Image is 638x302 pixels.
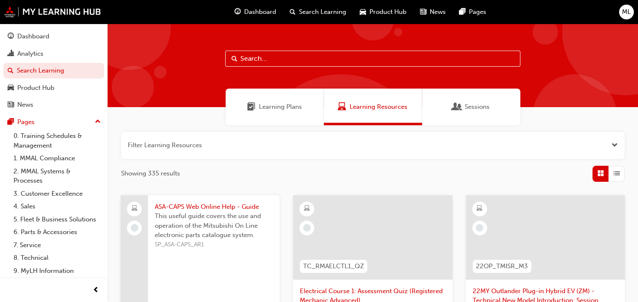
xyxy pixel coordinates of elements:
a: car-iconProduct Hub [353,3,413,21]
span: Grid [598,169,604,178]
a: Dashboard [3,29,104,44]
a: 8. Technical [10,251,104,264]
span: TC_RMAELCTL1_QZ [303,262,364,271]
a: 9. MyLH Information [10,264,104,278]
span: Pages [469,7,486,17]
span: Learning Plans [259,102,302,112]
a: 6. Parts & Accessories [10,226,104,239]
span: Dashboard [244,7,276,17]
span: guage-icon [234,7,241,17]
a: 2. MMAL Systems & Processes [10,165,104,187]
span: pages-icon [459,7,466,17]
div: Product Hub [17,83,54,93]
span: Learning Plans [247,102,256,112]
span: This useful guide covers the use and operation of the Mitsubishi On Line electronic parts catalog... [155,211,273,240]
a: 0. Training Schedules & Management [10,129,104,152]
button: Open the filter [611,140,618,150]
input: Search... [225,51,520,67]
a: Learning ResourcesLearning Resources [324,89,422,125]
span: News [430,7,446,17]
span: guage-icon [8,33,14,40]
a: 7. Service [10,239,104,252]
span: Showing 335 results [121,169,180,178]
div: Analytics [17,49,43,59]
span: Search Learning [299,7,346,17]
span: prev-icon [93,285,99,296]
a: pages-iconPages [452,3,493,21]
a: Search Learning [3,63,104,78]
span: Search [232,54,237,64]
span: ASA-CAPS Web Online Help - Guide [155,202,273,212]
span: SP_ASA-CAPS_AR1 [155,240,273,250]
a: guage-iconDashboard [228,3,283,21]
span: search-icon [290,7,296,17]
a: 3. Customer Excellence [10,187,104,200]
a: SessionsSessions [422,89,520,125]
span: Sessions [465,102,490,112]
span: Product Hub [369,7,406,17]
a: Product Hub [3,80,104,96]
span: Learning Resources [338,102,346,112]
a: 4. Sales [10,200,104,213]
button: Pages [3,114,104,130]
span: learningRecordVerb_NONE-icon [303,224,311,232]
a: 1. MMAL Compliance [10,152,104,165]
a: search-iconSearch Learning [283,3,353,21]
span: learningRecordVerb_NONE-icon [131,224,138,232]
a: news-iconNews [413,3,452,21]
a: 5. Fleet & Business Solutions [10,213,104,226]
span: news-icon [8,101,14,109]
button: ML [619,5,634,19]
span: car-icon [8,84,14,92]
span: ML [622,7,631,17]
span: pages-icon [8,119,14,126]
span: learningRecordVerb_NONE-icon [476,224,483,232]
a: Analytics [3,46,104,62]
div: Pages [17,117,35,127]
a: All Pages [10,277,104,290]
div: News [17,100,33,110]
span: learningResourceType_ELEARNING-icon [304,203,310,214]
span: car-icon [360,7,366,17]
span: news-icon [420,7,426,17]
div: Dashboard [17,32,49,41]
span: List [614,169,620,178]
span: learningResourceType_ELEARNING-icon [476,203,482,214]
span: chart-icon [8,50,14,58]
span: up-icon [95,116,101,127]
button: DashboardAnalyticsSearch LearningProduct HubNews [3,27,104,114]
span: search-icon [8,67,13,75]
a: Learning PlansLearning Plans [226,89,324,125]
span: 22OP_TMISR_M3 [476,262,528,271]
span: Sessions [453,102,461,112]
a: News [3,97,104,113]
span: Learning Resources [350,102,407,112]
img: mmal [4,6,101,17]
span: laptop-icon [132,203,137,214]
